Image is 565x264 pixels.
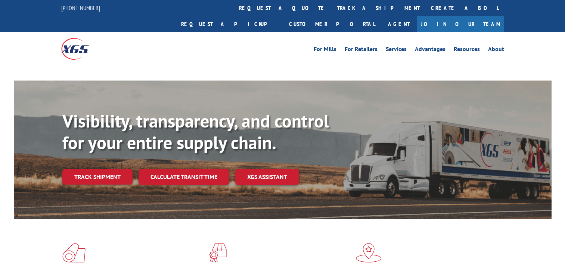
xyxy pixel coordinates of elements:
[62,109,329,154] b: Visibility, transparency, and control for your entire supply chain.
[283,16,381,32] a: Customer Portal
[314,46,336,54] a: For Mills
[139,169,229,185] a: Calculate transit time
[209,243,227,263] img: xgs-icon-focused-on-flooring-red
[356,243,382,263] img: xgs-icon-flagship-distribution-model-red
[417,16,504,32] a: Join Our Team
[345,46,378,54] a: For Retailers
[488,46,504,54] a: About
[176,16,283,32] a: Request a pickup
[61,4,100,12] a: [PHONE_NUMBER]
[62,243,86,263] img: xgs-icon-total-supply-chain-intelligence-red
[386,46,407,54] a: Services
[415,46,446,54] a: Advantages
[235,169,299,185] a: XGS ASSISTANT
[454,46,480,54] a: Resources
[381,16,417,32] a: Agent
[62,169,133,185] a: Track shipment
